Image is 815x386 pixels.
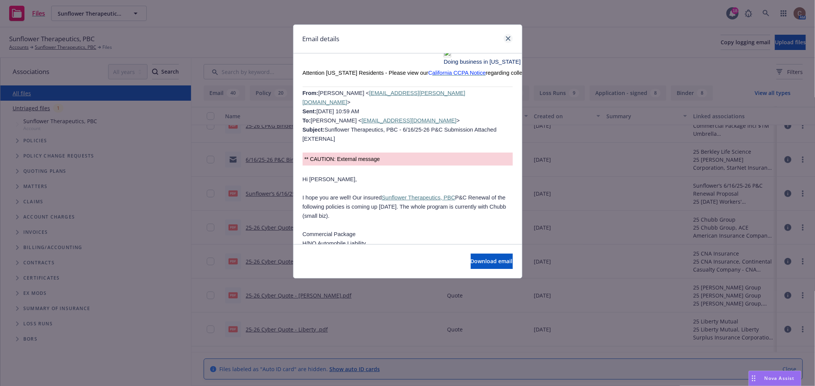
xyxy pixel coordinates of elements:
[749,371,758,386] div: Drag to move
[303,176,357,182] span: Hi [PERSON_NAME],
[303,90,465,105] a: [EMAIL_ADDRESS][PERSON_NAME][DOMAIN_NAME]
[432,70,486,76] span: alifornia CCPA Notice
[486,70,595,76] span: regarding collection of Personal Information.
[444,59,758,65] span: Doing business in [US_STATE] as: [PERSON_NAME] Insurance Solutions, LLC, [GEOGRAPHIC_DATA] Licens...
[318,90,369,96] span: [PERSON_NAME] <
[471,254,513,269] button: Download email
[428,70,433,76] span: C
[382,195,455,201] span: Sunflower Therapeutics, PBC
[303,90,319,96] span: From:
[303,195,506,219] span: P&C Renewal of the following policies is coming up [DATE]. The whole program is currently with Ch...
[361,117,456,124] span: [EMAIL_ADDRESS][DOMAIN_NAME]
[504,34,513,43] a: close
[303,231,356,237] span: Commercial Package
[749,371,801,386] button: Nova Assist
[303,117,497,142] span: > Sunflower Therapeutics, PBC - 6/16/25-26 P&C Submission Attached [EXTERNAL]
[303,70,428,76] span: Attention [US_STATE] Residents ‑ Please view our
[303,195,382,201] span: I hope you are well! Our insured
[361,117,456,124] a: [EMAIL_ADDRESS][DOMAIN_NAME]
[432,69,486,76] a: alifornia CCPA Notice
[471,257,513,265] span: Download email
[303,108,317,114] b: Sent:
[303,34,340,44] h1: Email details
[303,99,362,124] span: > [DATE] 10:59 AM [PERSON_NAME] <
[305,156,380,162] span: ** CAUTION: External message
[382,194,455,201] a: Sunflower Therapeutics, PBC
[303,127,325,133] b: Subject:
[303,240,366,246] span: H/NO Automobile Liability
[303,117,311,124] b: To:
[765,375,795,381] span: Nova Assist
